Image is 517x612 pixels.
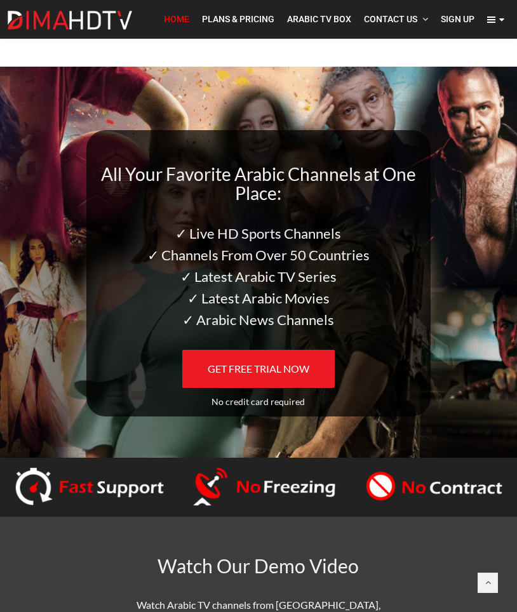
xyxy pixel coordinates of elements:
[175,225,341,242] span: ✓ Live HD Sports Channels
[182,311,334,328] span: ✓ Arabic News Channels
[358,6,434,32] a: Contact Us
[158,6,196,32] a: Home
[202,14,274,24] span: Plans & Pricing
[147,246,370,263] span: ✓ Channels From Over 50 Countries
[180,268,337,285] span: ✓ Latest Arabic TV Series
[364,14,417,24] span: Contact Us
[164,14,189,24] span: Home
[441,14,474,24] span: Sign Up
[208,363,309,375] span: GET FREE TRIAL NOW
[6,10,133,30] img: Dima HDTV
[187,289,330,307] span: ✓ Latest Arabic Movies
[434,6,481,32] a: Sign Up
[196,6,281,32] a: Plans & Pricing
[287,14,351,24] span: Arabic TV Box
[281,6,358,32] a: Arabic TV Box
[211,396,305,407] span: No credit card required
[101,163,416,204] span: All Your Favorite Arabic Channels at One Place:
[182,350,335,388] a: GET FREE TRIAL NOW
[478,573,498,593] a: Back to top
[158,554,359,577] span: Watch Our Demo Video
